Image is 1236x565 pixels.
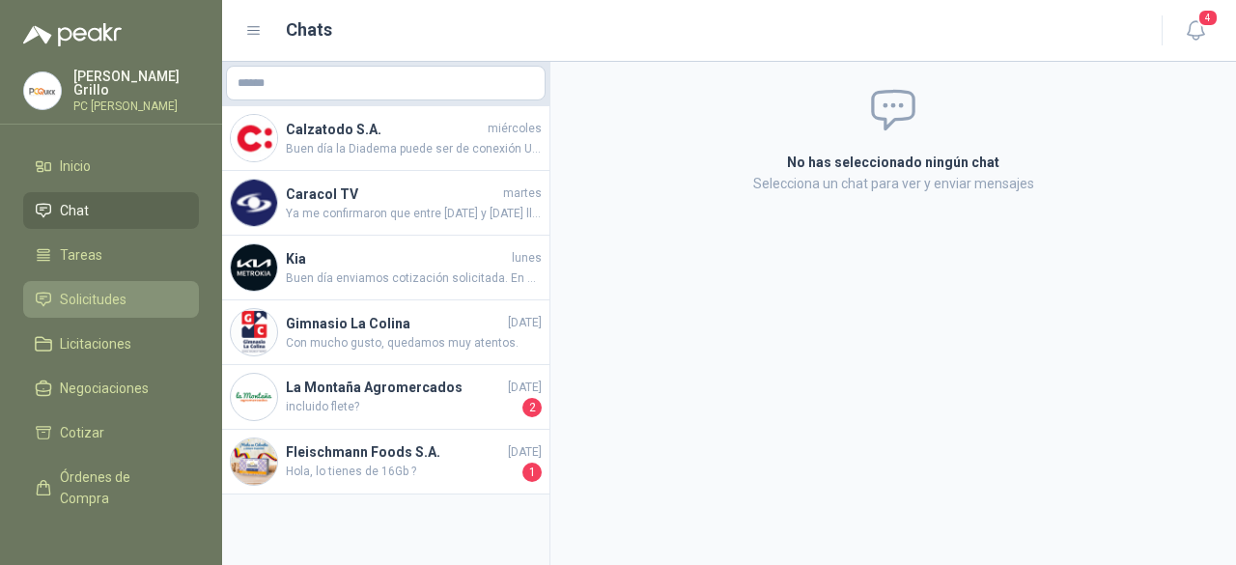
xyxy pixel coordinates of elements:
a: Company LogoCalzatodo S.A.miércolesBuen día la Diadema puede ser de conexión USB? [222,106,549,171]
a: Company LogoKialunesBuen día enviamos cotización solicitada. En caso de requerir inyector [PERSON... [222,236,549,300]
span: martes [503,184,542,203]
span: Órdenes de Compra [60,466,181,509]
a: Negociaciones [23,370,199,407]
img: Company Logo [231,180,277,226]
p: Selecciona un chat para ver y enviar mensajes [574,173,1213,194]
img: Company Logo [24,72,61,109]
span: 1 [522,463,542,482]
span: Hola, lo tienes de 16Gb ? [286,463,519,482]
span: Inicio [60,155,91,177]
span: 2 [522,398,542,417]
span: Tareas [60,244,102,266]
a: Company LogoLa Montaña Agromercados[DATE]incluido flete?2 [222,365,549,430]
img: Logo peakr [23,23,122,46]
img: Company Logo [231,309,277,355]
span: Solicitudes [60,289,126,310]
a: Tareas [23,237,199,273]
p: PC [PERSON_NAME] [73,100,199,112]
a: Company LogoGimnasio La Colina[DATE]Con mucho gusto, quedamos muy atentos. [222,300,549,365]
p: [PERSON_NAME] Grillo [73,70,199,97]
span: [DATE] [508,314,542,332]
span: Con mucho gusto, quedamos muy atentos. [286,334,542,353]
h1: Chats [286,16,332,43]
h2: No has seleccionado ningún chat [574,152,1213,173]
span: Negociaciones [60,378,149,399]
button: 4 [1178,14,1213,48]
img: Company Logo [231,244,277,291]
h4: Caracol TV [286,184,499,205]
span: Cotizar [60,422,104,443]
img: Company Logo [231,115,277,161]
a: Cotizar [23,414,199,451]
span: 4 [1197,9,1219,27]
h4: Kia [286,248,508,269]
span: [DATE] [508,443,542,462]
a: Órdenes de Compra [23,459,199,517]
h4: Fleischmann Foods S.A. [286,441,504,463]
a: Solicitudes [23,281,199,318]
span: miércoles [488,120,542,138]
h4: Gimnasio La Colina [286,313,504,334]
a: Licitaciones [23,325,199,362]
span: Ya me confirmaron que entre [DATE] y [DATE] llegan los cotizados originalmente de 1 metro. Entonc... [286,205,542,223]
span: Buen día enviamos cotización solicitada. En caso de requerir inyector [PERSON_NAME] favor hacérno... [286,269,542,288]
span: Chat [60,200,89,221]
img: Company Logo [231,438,277,485]
span: lunes [512,249,542,268]
h4: Calzatodo S.A. [286,119,484,140]
span: Buen día la Diadema puede ser de conexión USB? [286,140,542,158]
h4: La Montaña Agromercados [286,377,504,398]
a: Chat [23,192,199,229]
a: Inicio [23,148,199,184]
span: incluido flete? [286,398,519,417]
img: Company Logo [231,374,277,420]
a: Company LogoFleischmann Foods S.A.[DATE]Hola, lo tienes de 16Gb ?1 [222,430,549,494]
span: Licitaciones [60,333,131,354]
a: Company LogoCaracol TVmartesYa me confirmaron que entre [DATE] y [DATE] llegan los cotizados orig... [222,171,549,236]
span: [DATE] [508,379,542,397]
